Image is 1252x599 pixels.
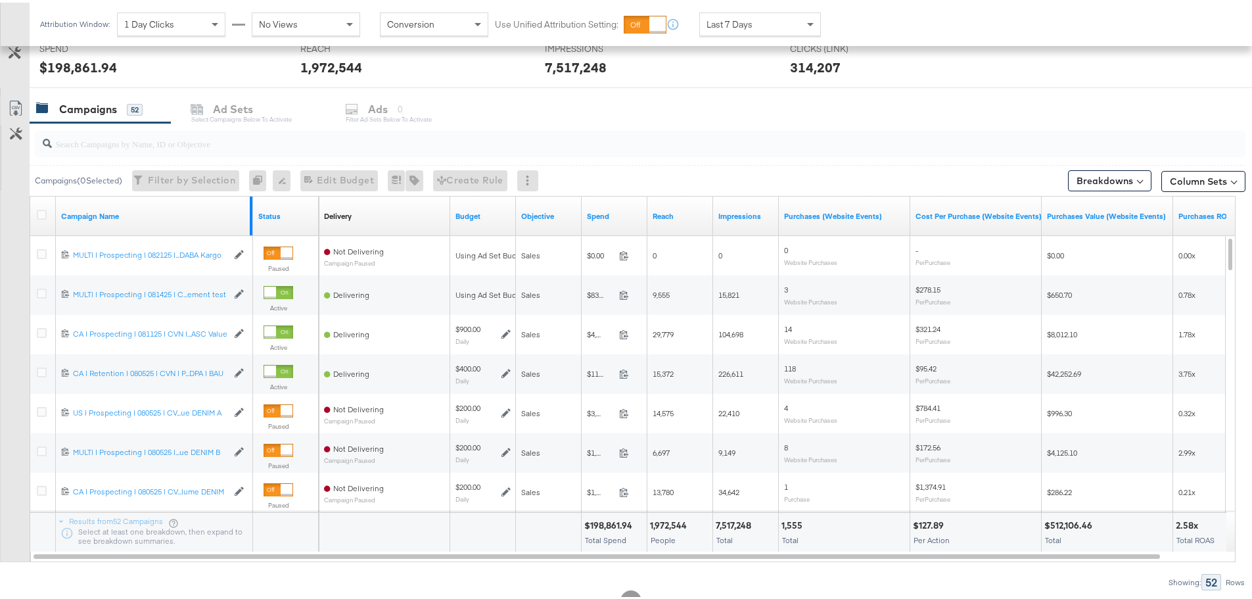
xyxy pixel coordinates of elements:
span: CLICKS (LINK) [790,40,889,53]
span: 15,821 [718,287,739,297]
div: MULTI | Prospecting | 082125 |...DABA Kargo [73,247,227,258]
sub: Daily [455,414,469,421]
span: 0.21x [1178,485,1195,494]
span: 8 [784,440,788,450]
div: 7,517,248 [716,517,755,529]
div: 314,207 [790,55,841,74]
span: 1 [784,479,788,489]
a: The number of people your ad was served to. [653,208,708,219]
span: 9,149 [718,445,735,455]
span: 104,698 [718,327,743,337]
span: No Views [259,16,298,28]
sub: Campaign Paused [324,415,384,422]
span: $1,374.91 [916,479,946,489]
span: $11,260.01 [587,366,614,376]
div: Using Ad Set Budget [455,248,528,258]
label: Active [264,380,293,389]
span: $95.42 [916,361,937,371]
sub: Website Purchases [784,335,837,343]
span: 0.78x [1178,287,1195,297]
input: Search Campaigns by Name, ID or Objective [52,123,1134,149]
div: 1,555 [781,517,806,529]
span: Delivering [333,327,369,337]
div: $198,861.94 [39,55,117,74]
button: Column Sets [1161,168,1245,189]
span: 118 [784,361,796,371]
a: The total value of the purchase actions tracked by your Custom Audience pixel on your website aft... [1047,208,1168,219]
div: Attribution Window: [39,17,110,26]
a: The number of times a purchase was made tracked by your Custom Audience pixel on your website aft... [784,208,905,219]
label: Active [264,301,293,310]
span: Sales [521,327,540,337]
span: 6,697 [653,445,670,455]
span: Sales [521,485,540,494]
a: Your campaign name. [61,208,248,219]
div: CA | Prospecting | 081125 | CVN |...ASC Value [73,326,227,337]
div: MULTI | Prospecting | 081425 | C...ement test [73,287,227,297]
span: 0 [653,248,657,258]
span: $172.56 [916,440,940,450]
span: 9,555 [653,287,670,297]
a: The maximum amount you're willing to spend on your ads, on average each day or over the lifetime ... [455,208,511,219]
span: Total [716,533,733,542]
span: Not Delivering [333,481,384,491]
span: $3,137.63 [587,406,614,416]
a: US | Prospecting | 080525 | CV...ue DENIM A [73,405,227,416]
span: $834.44 [587,287,614,297]
sub: Website Purchases [784,414,837,421]
div: US | Prospecting | 080525 | CV...ue DENIM A [73,405,227,416]
sub: Per Purchase [916,374,950,382]
span: $784.41 [916,400,940,410]
sub: Purchase [784,492,810,500]
span: REACH [300,40,399,53]
div: 7,517,248 [545,55,607,74]
sub: Campaign Paused [324,494,384,501]
a: CA | Retention | 080525 | CVN | P...DPA | BAU [73,366,227,377]
span: 226,611 [718,366,743,376]
sub: Per Purchase [916,256,950,264]
span: $4,497.37 [587,327,614,337]
span: Sales [521,406,540,416]
span: 4 [784,400,788,410]
span: Not Delivering [333,441,384,451]
span: 29,779 [653,327,674,337]
sub: Website Purchases [784,295,837,303]
span: $8,012.10 [1047,327,1077,337]
sub: Website Purchases [784,453,837,461]
span: 34,642 [718,485,739,494]
a: Shows the current state of your Ad Campaign. [258,208,313,219]
span: Delivering [333,366,369,376]
span: IMPRESSIONS [545,40,643,53]
span: Not Delivering [333,244,384,254]
div: $900.00 [455,322,480,332]
span: Total ROAS [1176,533,1215,542]
span: 15,372 [653,366,674,376]
span: 0.00x [1178,248,1195,258]
div: Campaigns ( 0 Selected) [35,172,122,184]
a: MULTI | Prospecting | 081425 | C...ement test [73,287,227,298]
span: 3.75x [1178,366,1195,376]
span: Total Spend [585,533,626,542]
div: Showing: [1168,575,1201,585]
div: $200.00 [455,440,480,450]
span: 2.99x [1178,445,1195,455]
span: Sales [521,366,540,376]
label: Use Unified Attribution Setting: [495,16,618,28]
div: Rows [1225,575,1245,585]
a: CA | Prospecting | 081125 | CVN |...ASC Value [73,326,227,337]
span: $0.00 [587,248,614,258]
a: Your campaign's objective. [521,208,576,219]
span: Last 7 Days [707,16,753,28]
div: $127.89 [913,517,948,529]
span: $1,380.48 [587,445,614,455]
div: 1,972,544 [650,517,691,529]
span: $650.70 [1047,287,1072,297]
span: 1 Day Clicks [124,16,174,28]
span: $0.00 [1047,248,1064,258]
sub: Per Purchase [916,492,950,500]
div: Using Ad Set Budget [455,287,528,298]
a: The total amount spent to date. [587,208,642,219]
label: Paused [264,498,293,507]
button: Breakdowns [1068,168,1151,189]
